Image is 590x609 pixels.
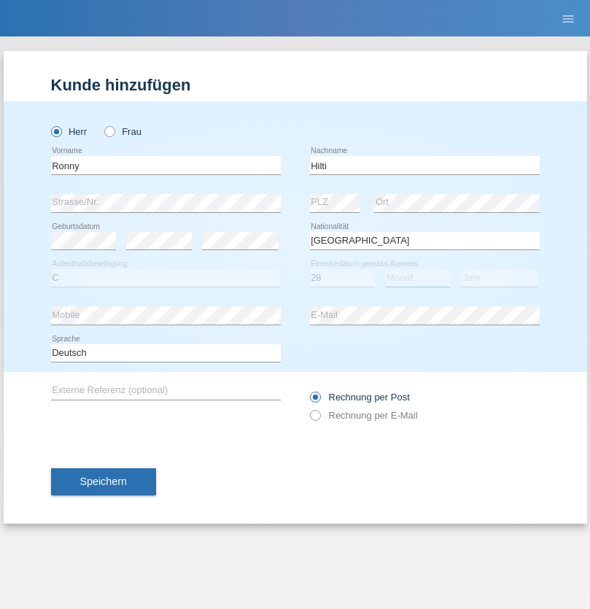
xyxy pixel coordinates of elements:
label: Rechnung per E-Mail [310,410,418,421]
input: Frau [104,126,114,136]
input: Rechnung per Post [310,392,319,410]
h1: Kunde hinzufügen [51,76,540,94]
label: Rechnung per Post [310,392,410,403]
label: Herr [51,126,88,137]
label: Frau [104,126,141,137]
input: Herr [51,126,61,136]
button: Speichern [51,468,156,496]
i: menu [561,12,575,26]
a: menu [554,14,583,23]
input: Rechnung per E-Mail [310,410,319,428]
span: Speichern [80,476,127,487]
